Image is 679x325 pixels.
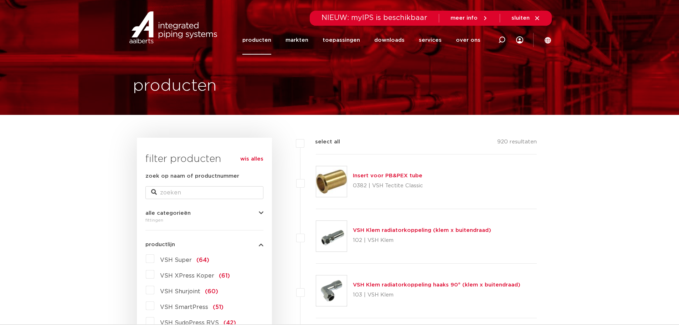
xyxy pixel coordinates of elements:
span: VSH Super [160,257,192,263]
a: sluiten [511,15,540,21]
button: alle categorieën [145,210,263,216]
span: meer info [451,15,478,21]
span: VSH Shurjoint [160,289,200,294]
a: downloads [374,26,405,55]
span: NIEUW: myIPS is beschikbaar [322,14,427,21]
label: zoek op naam of productnummer [145,172,239,181]
p: 0382 | VSH Tectite Classic [353,180,423,192]
span: (64) [196,257,209,263]
span: sluiten [511,15,530,21]
a: VSH Klem radiatorkoppeling (klem x buitendraad) [353,228,491,233]
a: services [419,26,442,55]
div: my IPS [516,26,523,55]
span: productlijn [145,242,175,247]
span: (51) [213,304,223,310]
a: Insert voor PB&PEX tube [353,173,422,178]
span: alle categorieën [145,210,191,216]
label: select all [304,138,340,146]
p: 102 | VSH Klem [353,235,491,246]
h3: filter producten [145,152,263,166]
a: meer info [451,15,488,21]
nav: Menu [242,26,480,55]
input: zoeken [145,186,263,199]
span: (60) [205,289,218,294]
p: 920 resultaten [497,138,537,149]
p: 103 | VSH Klem [353,289,520,301]
img: Thumbnail for VSH Klem radiatorkoppeling haaks 90° (klem x buitendraad) [316,275,347,306]
a: producten [242,26,271,55]
a: VSH Klem radiatorkoppeling haaks 90° (klem x buitendraad) [353,282,520,288]
img: Thumbnail for Insert voor PB&PEX tube [316,166,347,197]
h1: producten [133,75,217,97]
a: toepassingen [323,26,360,55]
button: productlijn [145,242,263,247]
span: VSH XPress Koper [160,273,214,279]
div: fittingen [145,216,263,224]
span: VSH SmartPress [160,304,208,310]
a: markten [286,26,308,55]
a: wis alles [240,155,263,163]
img: Thumbnail for VSH Klem radiatorkoppeling (klem x buitendraad) [316,221,347,252]
a: over ons [456,26,480,55]
span: (61) [219,273,230,279]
